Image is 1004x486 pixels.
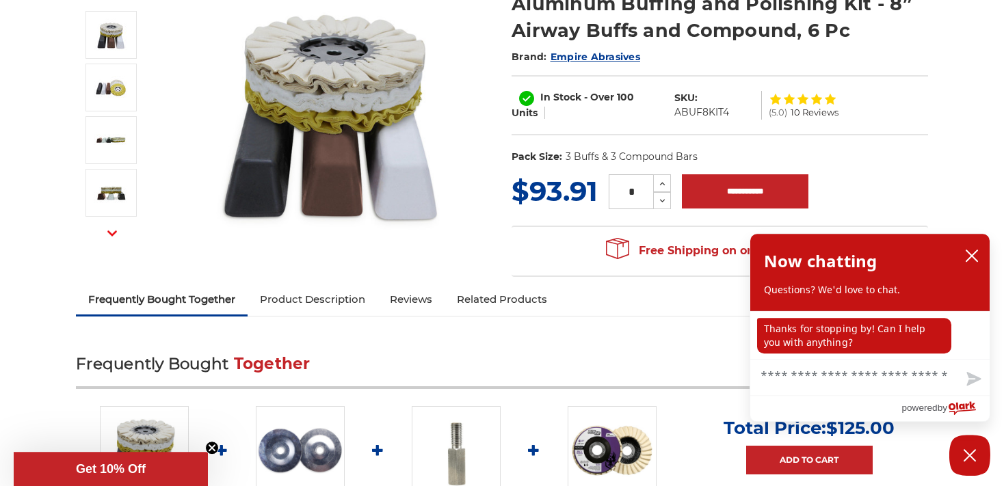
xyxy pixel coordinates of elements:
[234,354,311,373] span: Together
[551,51,640,63] a: Empire Abrasives
[76,284,248,314] a: Frequently Bought Together
[674,105,729,120] dd: ABUF8KIT4
[378,284,445,314] a: Reviews
[961,245,983,266] button: close chatbox
[901,396,990,421] a: Powered by Olark
[606,237,834,265] span: Free Shipping on orders over $149
[764,283,976,297] p: Questions? We'd love to chat.
[826,417,895,439] span: $125.00
[584,91,614,103] span: - Over
[540,91,581,103] span: In Stock
[512,107,538,119] span: Units
[724,417,895,439] p: Total Price:
[757,318,951,353] p: Thanks for stopping by! Can I help you with anything?
[14,452,208,486] div: Get 10% OffClose teaser
[955,364,990,395] button: Send message
[938,399,947,416] span: by
[566,150,698,164] dd: 3 Buffs & 3 Compound Bars
[901,399,937,416] span: powered
[750,311,990,359] div: chat
[94,123,128,157] img: Aluminum Buffing and Polishing Kit - 8” Airway Buffs and Compound, 6 Pc
[94,18,128,52] img: 8 inch airway buffing wheel and compound kit for aluminum
[96,218,129,247] button: Next
[746,446,873,474] a: Add to Cart
[512,51,547,63] span: Brand:
[750,233,990,422] div: olark chatbox
[617,91,634,103] span: 100
[205,441,219,455] button: Close teaser
[94,70,128,105] img: Aluminum 8 inch airway buffing wheel and compound kit
[512,174,598,208] span: $93.91
[512,150,562,164] dt: Pack Size:
[764,247,877,275] h2: Now chatting
[248,284,378,314] a: Product Description
[769,108,787,117] span: (5.0)
[76,354,228,373] span: Frequently Bought
[76,462,146,476] span: Get 10% Off
[445,284,559,314] a: Related Products
[674,91,698,105] dt: SKU:
[791,108,838,117] span: 10 Reviews
[949,435,990,476] button: Close Chatbox
[94,176,128,210] img: Aluminum Buffing and Polishing Kit - 8” Airway Buffs and Compound, 6 Pc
